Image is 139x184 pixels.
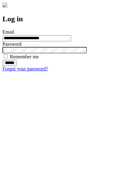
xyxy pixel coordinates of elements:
label: Email [2,29,14,35]
a: Forgot your password? [2,66,48,71]
label: Password [2,41,21,47]
h2: Log in [2,15,137,23]
label: Remember me [10,54,39,59]
img: logo-4e3dc11c47720685a147b03b5a06dd966a58ff35d612b21f08c02c0306f2b779.png [2,2,7,7]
